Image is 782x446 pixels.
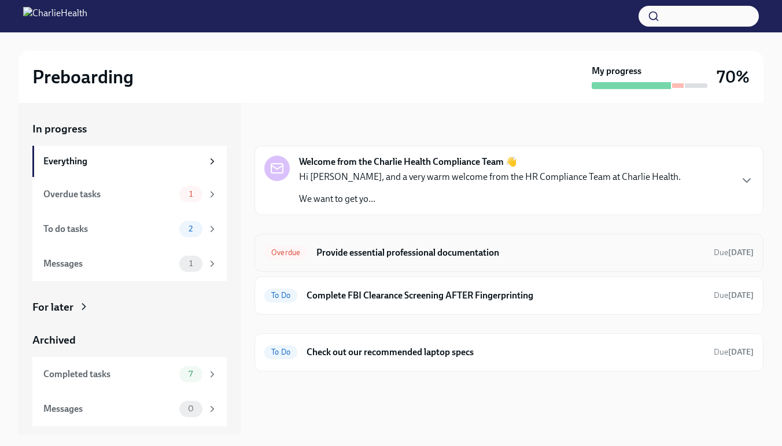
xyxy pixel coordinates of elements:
strong: [DATE] [728,290,754,300]
span: 2 [182,224,200,233]
span: September 7th, 2025 09:00 [714,290,754,301]
a: Completed tasks7 [32,357,227,392]
img: CharlieHealth [23,7,87,25]
a: Overdue tasks1 [32,177,227,212]
a: To DoCheck out our recommended laptop specsDue[DATE] [264,343,754,362]
p: We want to get yo... [299,193,681,205]
div: To do tasks [43,223,175,235]
strong: My progress [592,65,641,78]
div: Everything [43,155,202,168]
a: In progress [32,121,227,137]
strong: Welcome from the Charlie Health Compliance Team 👋 [299,156,517,168]
div: Messages [43,403,175,415]
span: To Do [264,291,297,300]
a: Archived [32,333,227,348]
strong: [DATE] [728,347,754,357]
div: In progress [254,121,309,137]
span: Overdue [264,248,307,257]
a: Messages1 [32,246,227,281]
h2: Preboarding [32,65,134,89]
span: September 3rd, 2025 09:00 [714,247,754,258]
h3: 70% [717,67,750,87]
span: To Do [264,348,297,356]
a: To do tasks2 [32,212,227,246]
div: Overdue tasks [43,188,175,201]
span: 0 [181,404,201,413]
span: Due [714,248,754,257]
div: Completed tasks [43,368,175,381]
span: September 4th, 2025 09:00 [714,347,754,357]
span: 1 [182,190,200,198]
a: OverdueProvide essential professional documentationDue[DATE] [264,244,754,262]
a: For later [32,300,227,315]
span: 7 [182,370,200,378]
h6: Provide essential professional documentation [316,246,704,259]
h6: Check out our recommended laptop specs [307,346,704,359]
p: Hi [PERSON_NAME], and a very warm welcome from the HR Compliance Team at Charlie Health. [299,171,681,183]
div: For later [32,300,73,315]
a: Messages0 [32,392,227,426]
strong: [DATE] [728,248,754,257]
h6: Complete FBI Clearance Screening AFTER Fingerprinting [307,289,704,302]
span: 1 [182,259,200,268]
a: To DoComplete FBI Clearance Screening AFTER FingerprintingDue[DATE] [264,286,754,305]
a: Everything [32,146,227,177]
div: Messages [43,257,175,270]
span: Due [714,347,754,357]
span: Due [714,290,754,300]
